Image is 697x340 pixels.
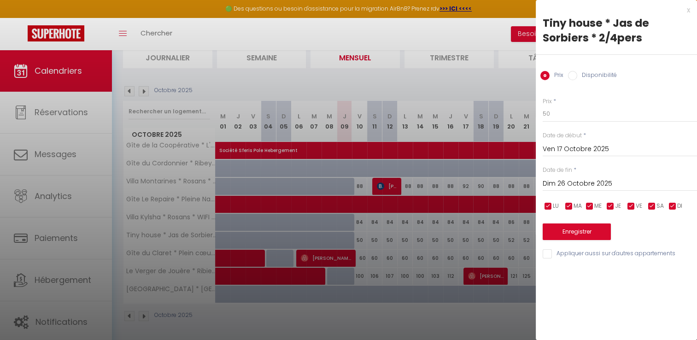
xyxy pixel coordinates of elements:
label: Prix [543,97,552,106]
label: Prix [550,71,563,81]
span: VE [636,202,642,211]
span: JE [615,202,621,211]
span: ME [594,202,602,211]
div: x [536,5,690,16]
label: Disponibilité [577,71,617,81]
label: Date de fin [543,166,572,175]
span: SA [656,202,664,211]
div: Tiny house * Jas de Sorbiers * 2/4pers [543,16,690,45]
span: DI [677,202,682,211]
label: Date de début [543,131,582,140]
span: LU [553,202,559,211]
span: MA [574,202,582,211]
button: Enregistrer [543,223,611,240]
